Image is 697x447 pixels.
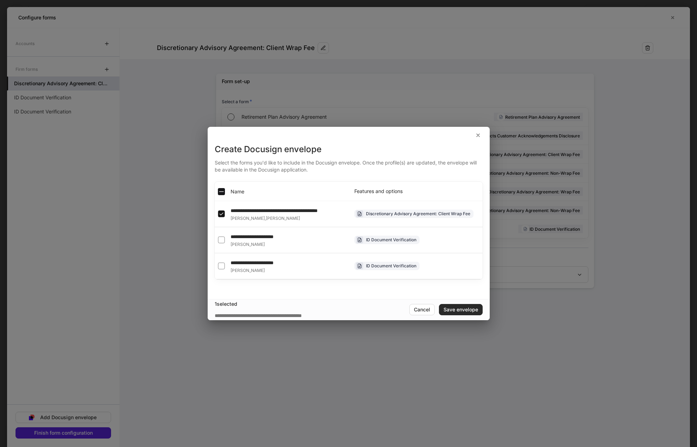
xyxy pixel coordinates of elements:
th: Features and options [349,182,483,201]
div: ID Document Verification [366,262,416,269]
div: Select the forms you'd like to include in the Docusign envelope. Once the profile(s) are updated,... [215,155,483,173]
span: [PERSON_NAME] [266,216,300,221]
span: [PERSON_NAME] [231,216,265,221]
div: Cancel [414,307,430,312]
div: , [231,216,300,221]
div: ID Document Verification [366,236,416,243]
div: 1 selected [215,300,409,308]
div: Save envelope [444,307,478,312]
div: Create Docusign envelope [215,144,483,155]
span: [PERSON_NAME] [231,268,265,273]
button: Save envelope [439,304,483,315]
span: [PERSON_NAME] [231,242,265,247]
div: Discretionary Advisory Agreement: Client Wrap Fee [366,210,470,217]
button: Cancel [409,304,435,315]
span: Name [231,188,244,195]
